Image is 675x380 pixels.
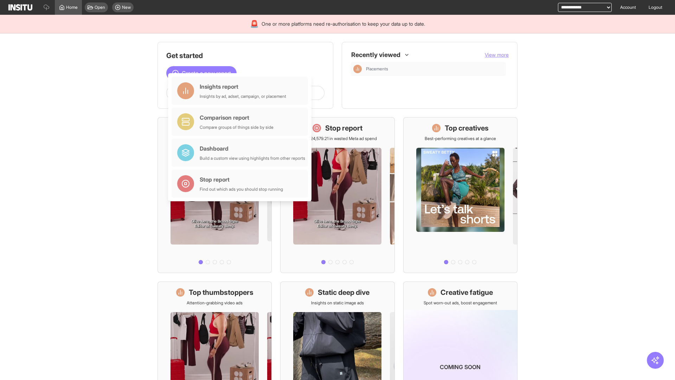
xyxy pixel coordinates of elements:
h1: Get started [166,51,324,61]
div: Stop report [200,175,283,184]
h1: Top thumbstoppers [189,287,253,297]
div: Compare groups of things side by side [200,125,274,130]
a: Top creativesBest-performing creatives at a glance [403,117,517,273]
p: Best-performing creatives at a glance [425,136,496,141]
span: Home [66,5,78,10]
span: Placements [366,66,503,72]
div: Insights [353,65,362,73]
span: New [122,5,131,10]
img: Logo [8,4,32,11]
p: Insights on static image ads [311,300,364,306]
h1: Top creatives [445,123,489,133]
div: Dashboard [200,144,305,153]
div: Build a custom view using highlights from other reports [200,156,305,161]
a: Stop reportSave £24,579.21 in wasted Meta ad spend [280,117,394,273]
a: What's live nowSee all active ads instantly [157,117,272,273]
div: Comparison report [200,113,274,122]
div: Insights by ad, adset, campaign, or placement [200,94,286,99]
div: Find out which ads you should stop running [200,186,283,192]
span: Placements [366,66,388,72]
p: Attention-grabbing video ads [187,300,243,306]
p: Save £24,579.21 in wasted Meta ad spend [298,136,377,141]
span: View more [485,52,509,58]
div: 🚨 [250,19,259,29]
h1: Static deep dive [318,287,369,297]
button: Create a new report [166,66,237,80]
span: Open [95,5,105,10]
span: One or more platforms need re-authorisation to keep your data up to date. [262,20,425,27]
h1: Stop report [325,123,362,133]
div: Insights report [200,82,286,91]
button: View more [485,51,509,58]
span: Create a new report [182,69,231,77]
